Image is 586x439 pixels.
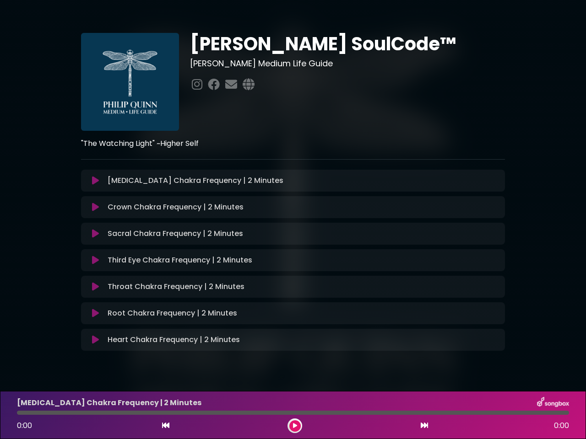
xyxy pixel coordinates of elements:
[108,255,252,266] p: Third Eye Chakra Frequency | 2 Minutes
[81,138,199,149] strong: "The Watching Light" ~Higher Self
[190,33,505,55] h1: [PERSON_NAME] SoulCode™
[108,175,283,186] p: [MEDICAL_DATA] Chakra Frequency | 2 Minutes
[108,281,244,292] p: Throat Chakra Frequency | 2 Minutes
[81,33,179,131] img: I7IJcRuSRYWixn1lNlhH
[108,308,237,319] p: Root Chakra Frequency | 2 Minutes
[108,334,240,345] p: Heart Chakra Frequency | 2 Minutes
[190,59,505,69] h3: [PERSON_NAME] Medium Life Guide
[108,202,244,213] p: Crown Chakra Frequency | 2 Minutes
[108,228,243,239] p: Sacral Chakra Frequency | 2 Minutes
